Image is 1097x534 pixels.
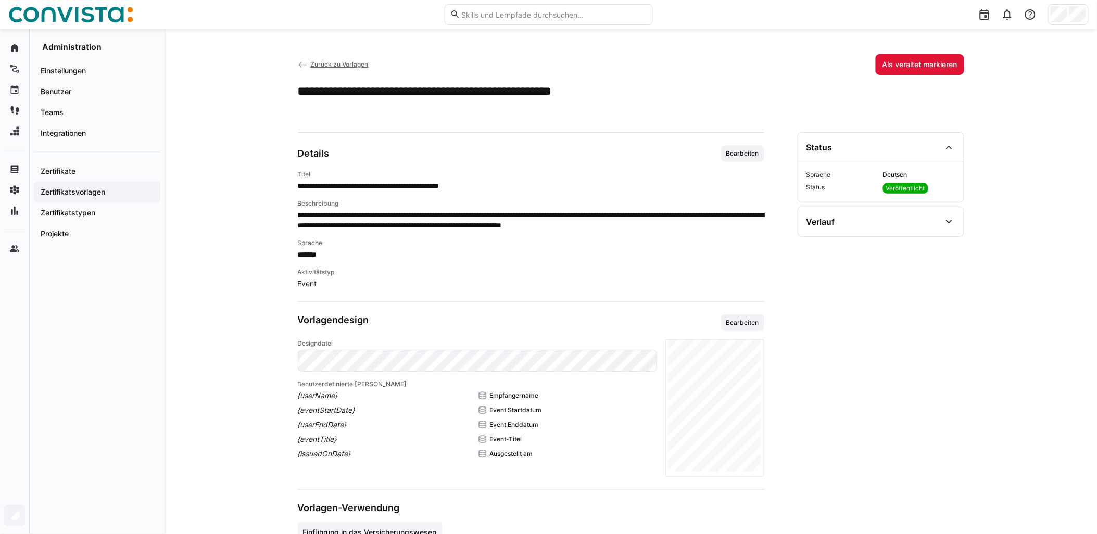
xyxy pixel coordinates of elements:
[298,380,658,388] p: Benutzerdefinierte [PERSON_NAME]
[298,419,477,430] p: {userEndDate}
[298,390,477,401] p: {userName}
[298,314,369,331] h3: Vorlagendesign
[806,142,833,152] div: Status
[490,435,522,443] p: Event-Titel
[298,405,477,415] p: {eventStartDate}
[668,340,761,472] div: Page 1
[725,149,760,158] span: Bearbeiten
[490,391,539,400] p: Empfängername
[298,278,764,289] span: Event
[460,10,647,19] input: Skills und Lernpfade durchsuchen…
[721,145,764,162] button: Bearbeiten
[298,268,764,276] p: Aktivitätstyp
[298,148,330,159] h3: Details
[490,421,539,429] p: Event Enddatum
[806,171,879,179] span: Sprache
[876,54,964,75] button: Als veraltet markieren
[883,171,955,179] span: Deutsch
[298,502,400,514] h3: Vorlagen-Verwendung
[298,170,764,179] p: Titel
[298,339,658,348] p: Designdatei
[298,239,764,247] h4: Sprache
[490,406,542,414] p: Event Startdatum
[298,60,369,68] a: Zurück zu Vorlagen
[806,217,835,227] div: Verlauf
[298,199,764,208] h4: Beschreibung
[886,184,925,193] span: Veröffentlicht
[490,450,533,458] p: Ausgestellt am
[806,183,879,194] span: Status
[881,59,959,70] span: Als veraltet markieren
[721,314,764,331] button: Bearbeiten
[725,319,760,327] span: Bearbeiten
[298,434,477,444] p: {eventTitle}
[298,449,477,459] p: {issuedOnDate}
[310,60,368,68] span: Zurück zu Vorlagen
